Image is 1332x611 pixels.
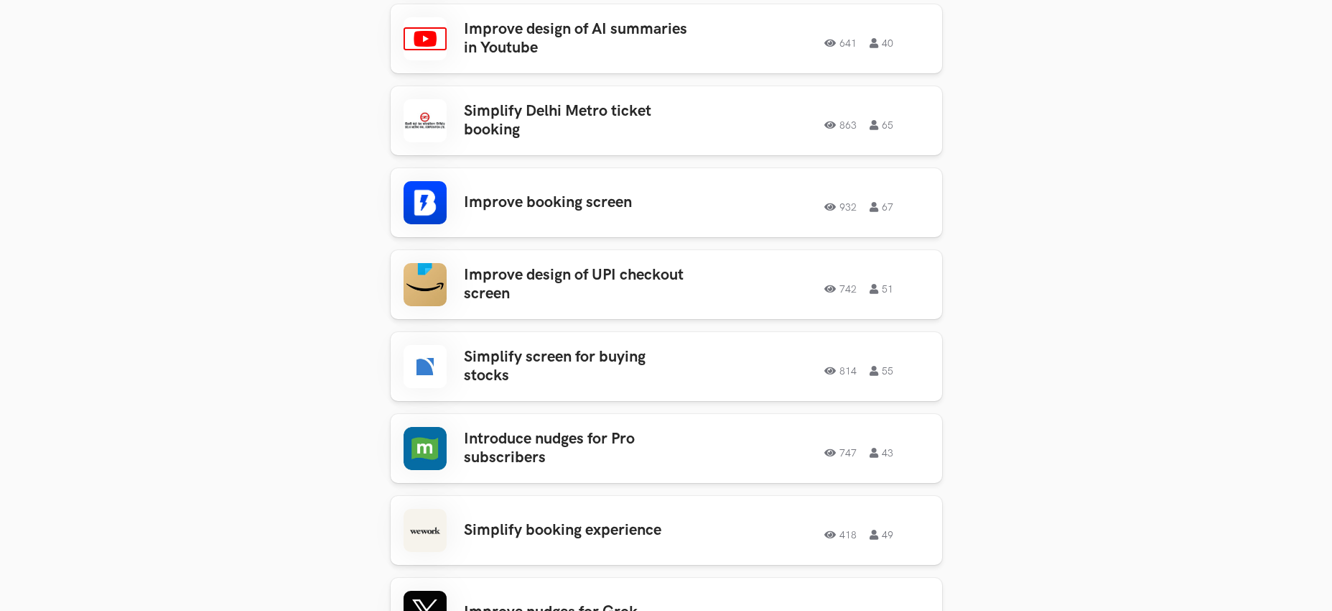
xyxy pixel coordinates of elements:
[391,86,942,155] a: Simplify Delhi Metro ticket booking 863 65
[870,202,893,212] span: 67
[464,102,688,140] h3: Simplify Delhi Metro ticket booking
[391,496,942,565] a: Simplify booking experience 418 49
[824,202,857,212] span: 932
[391,168,942,237] a: Improve booking screen 932 67
[824,448,857,458] span: 747
[391,250,942,319] a: Improve design of UPI checkout screen 742 51
[870,120,893,130] span: 65
[464,348,688,386] h3: Simplify screen for buying stocks
[464,266,688,304] h3: Improve design of UPI checkout screen
[870,530,893,540] span: 49
[870,284,893,294] span: 51
[870,38,893,48] span: 40
[870,366,893,376] span: 55
[824,120,857,130] span: 863
[824,284,857,294] span: 742
[824,530,857,540] span: 418
[464,193,688,212] h3: Improve booking screen
[391,4,942,73] a: Improve design of AI summaries in Youtube 641 40
[464,521,688,540] h3: Simplify booking experience
[870,448,893,458] span: 43
[824,38,857,48] span: 641
[464,430,688,468] h3: Introduce nudges for Pro subscribers
[391,332,942,401] a: Simplify screen for buying stocks 814 55
[391,414,942,483] a: Introduce nudges for Pro subscribers 747 43
[824,366,857,376] span: 814
[464,20,688,58] h3: Improve design of AI summaries in Youtube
